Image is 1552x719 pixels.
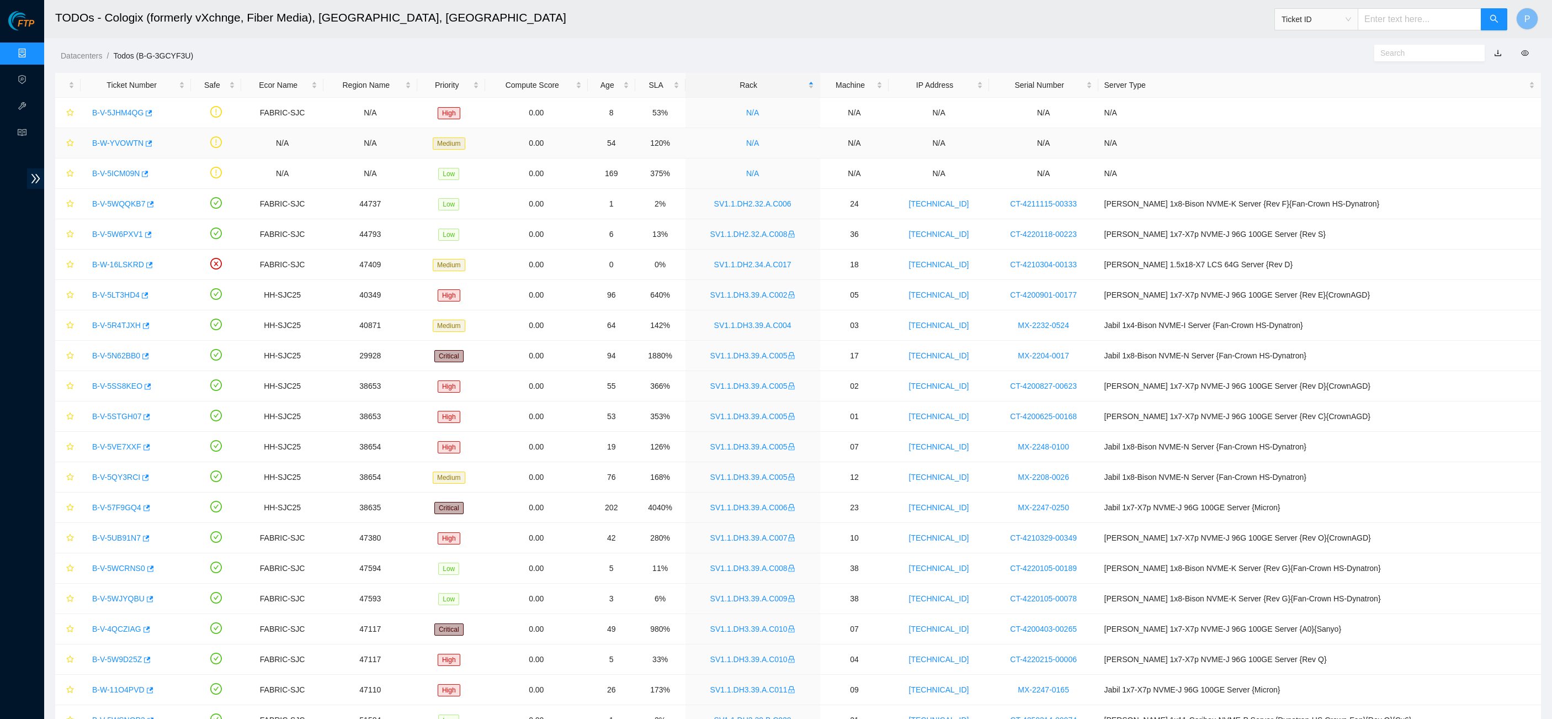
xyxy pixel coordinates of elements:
button: star [61,134,75,152]
button: star [61,438,75,456]
a: CT-4220118-00223 [1010,230,1077,239]
td: HH-SJC25 [241,341,323,371]
td: 02 [820,371,889,401]
td: 8 [588,98,635,128]
td: [PERSON_NAME] 1x7-X7p NVME-J 96G 100GE Server {Rev E}{CrownAGD} [1098,280,1541,310]
td: HH-SJC25 [241,280,323,310]
span: star [66,595,74,604]
a: B-W-16LSKRD [92,260,144,269]
td: 18 [820,250,889,280]
button: star [61,195,75,213]
td: 55 [588,371,635,401]
a: SV1.1.DH3.39.A.C002lock [710,290,795,299]
span: star [66,261,74,269]
a: CT-4220105-00078 [1010,594,1077,603]
td: 0.00 [485,584,588,614]
td: 38635 [323,493,417,523]
a: B-V-5SS8KEO [92,382,142,390]
a: B-V-5VE7XXF [92,442,141,451]
td: N/A [889,158,988,189]
td: 24 [820,189,889,219]
span: Medium [433,320,465,332]
td: N/A [989,128,1098,158]
td: 142% [635,310,685,341]
td: 13% [635,219,685,250]
a: SV1.1.DH3.39.A.C010lock [710,625,795,633]
span: star [66,109,74,118]
td: 2% [635,189,685,219]
span: Critical [434,350,464,362]
td: [PERSON_NAME] 1x7-X7p NVME-J 96G 100GE Server {Rev O}{CrownAGD} [1098,523,1541,553]
input: Search [1380,47,1470,59]
span: Medium [433,138,465,150]
a: B-V-5STGH07 [92,412,141,421]
td: N/A [820,128,889,158]
a: B-W-11O4PVD [92,685,145,694]
td: 29928 [323,341,417,371]
a: [TECHNICAL_ID] [909,230,969,239]
a: download [1494,49,1502,57]
button: search [1481,8,1507,30]
td: HH-SJC25 [241,432,323,462]
span: check-circle [210,197,222,209]
td: 03 [820,310,889,341]
td: FABRIC-SJC [241,523,323,553]
a: CT-4200901-00177 [1010,290,1077,299]
a: B-V-5WCRNS0 [92,564,145,573]
a: [TECHNICAL_ID] [909,260,969,269]
td: 126% [635,432,685,462]
a: [TECHNICAL_ID] [909,564,969,573]
td: Jabil 1x8-Bison NVME-N Server {Fan-Crown HS-Dynatron} [1098,341,1541,371]
a: MX-2247-0250 [1018,503,1069,512]
a: B-V-5LT3HD4 [92,290,140,299]
td: N/A [889,98,988,128]
span: star [66,291,74,300]
span: star [66,321,74,330]
span: FTP [18,19,34,29]
a: [TECHNICAL_ID] [909,533,969,542]
td: 0 [588,250,635,280]
a: SV1.1.DH3.39.A.C010lock [710,655,795,664]
a: [TECHNICAL_ID] [909,290,969,299]
td: 23 [820,493,889,523]
td: 05 [820,280,889,310]
a: SV1.1.DH3.39.A.C005lock [710,442,795,451]
a: [TECHNICAL_ID] [909,442,969,451]
button: star [61,165,75,182]
a: N/A [746,169,759,178]
span: Low [438,229,459,241]
span: star [66,170,74,178]
a: MX-2232-0524 [1018,321,1069,330]
span: check-circle [210,531,222,543]
a: CT-4220215-00006 [1010,655,1077,664]
span: lock [788,534,795,542]
td: 0% [635,250,685,280]
td: 0.00 [485,523,588,553]
td: N/A [323,128,417,158]
span: exclamation-circle [210,167,222,178]
button: star [61,468,75,486]
td: 38 [820,553,889,584]
span: lock [788,230,795,238]
td: HH-SJC25 [241,462,323,493]
span: star [66,625,74,634]
button: star [61,590,75,607]
td: 168% [635,462,685,493]
a: Akamai TechnologiesFTP [8,20,34,34]
a: B-W-YVOWTN [92,139,143,147]
a: SV1.1.DH3.39.A.C005lock [710,412,795,421]
td: HH-SJC25 [241,493,323,523]
a: SV1.1.DH3.39.A.C009lock [710,594,795,603]
td: 169 [588,158,635,189]
span: lock [788,504,795,511]
td: 12 [820,462,889,493]
td: HH-SJC25 [241,371,323,401]
button: star [61,104,75,121]
span: star [66,200,74,209]
button: star [61,651,75,668]
td: 5 [588,553,635,584]
button: P [1516,8,1538,30]
td: 0.00 [485,462,588,493]
span: star [66,504,74,512]
td: 6 [588,219,635,250]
